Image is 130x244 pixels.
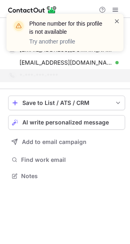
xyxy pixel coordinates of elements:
button: Find work email [8,154,125,166]
button: Notes [8,170,125,182]
p: Try another profile [29,37,104,46]
img: ContactOut v5.3.10 [8,5,57,15]
button: save-profile-one-click [8,96,125,110]
button: AI write personalized message [8,115,125,130]
span: Find work email [21,156,122,163]
div: Save to List / ATS / CRM [22,100,111,106]
img: warning [12,20,25,33]
header: Phone number for this profile is not available [29,20,104,36]
button: Add to email campaign [8,135,125,149]
span: Add to email campaign [22,139,87,145]
span: AI write personalized message [22,119,109,126]
span: Notes [21,172,122,180]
